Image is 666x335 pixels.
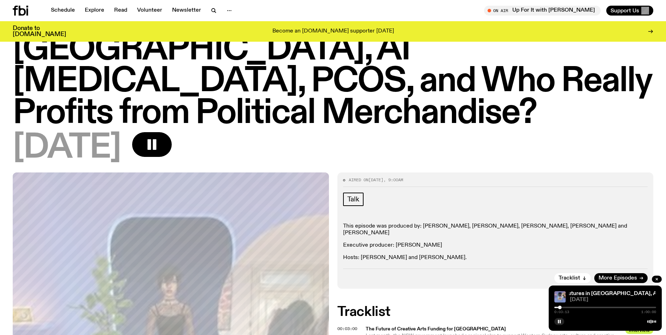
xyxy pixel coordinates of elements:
a: Newsletter [168,6,205,16]
p: Executive producer: [PERSON_NAME] [343,242,648,249]
span: Talk [347,195,359,203]
span: [DATE] [570,297,656,302]
h2: Tracklist [337,306,654,318]
span: More Episodes [599,276,637,281]
p: Become an [DOMAIN_NAME] supporter [DATE] [272,28,394,35]
h3: Donate to [DOMAIN_NAME] [13,25,66,37]
span: Tracklist [559,276,580,281]
button: On AirUp For It with [PERSON_NAME] [484,6,601,16]
span: [DATE] [13,132,121,164]
a: Volunteer [133,6,166,16]
a: More Episodes [594,273,648,283]
p: This episode was produced by: [PERSON_NAME], [PERSON_NAME], [PERSON_NAME], [PERSON_NAME] and [PER... [343,223,648,236]
span: , 9:00am [383,177,403,183]
button: 00:03:00 [337,327,357,331]
a: Explore [81,6,108,16]
a: Read [110,6,131,16]
a: Schedule [47,6,79,16]
p: Hosts: [PERSON_NAME] and [PERSON_NAME]. [343,254,648,261]
button: Support Us [606,6,653,16]
button: Tracklist [554,273,591,283]
span: 0:03:13 [554,310,569,314]
span: [DATE] [369,177,383,183]
span: The Future of Creative Arts Funding for [GEOGRAPHIC_DATA] [366,326,621,333]
span: 1:00:00 [641,310,656,314]
span: Aired on [349,177,369,183]
h1: Backchat / Creative Futures in [GEOGRAPHIC_DATA], AI [MEDICAL_DATA], PCOS, and Who Really Profits... [13,2,653,129]
a: Talk [343,193,364,206]
span: 00:03:00 [337,326,357,331]
span: Support Us [611,7,639,14]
